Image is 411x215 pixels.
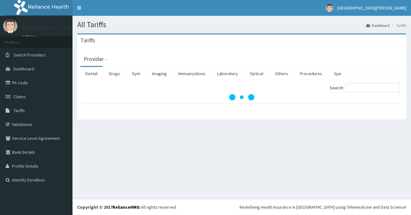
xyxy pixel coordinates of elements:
span: Tariffs [14,108,25,113]
a: Procedures [295,67,327,80]
a: Dental [80,67,102,80]
img: User Image [326,4,333,12]
span: Claims [14,94,26,99]
a: Optical [245,67,268,80]
li: Tariffs [390,23,406,28]
input: Search: [346,83,400,93]
strong: Copyright © 2017 . [77,204,141,210]
footer: All rights reserved. [72,199,411,215]
h1: All Tariffs [77,21,406,29]
a: Immunizations [173,67,211,80]
p: [GEOGRAPHIC_DATA][PERSON_NAME] [22,26,115,31]
a: Gym [127,67,145,80]
a: Drugs [104,67,125,80]
a: Dashboard [366,23,390,28]
h3: Provider - [84,56,107,62]
img: User Image [3,19,17,33]
svg: audio-loading [229,85,254,110]
a: Spa [329,67,346,80]
span: Switch Providers [14,52,46,58]
a: RelianceHMO [113,204,140,210]
span: Dashboard [14,66,34,72]
a: Laboratory [212,67,243,80]
a: Online [22,34,37,39]
div: Redefining Heath Insurance in [GEOGRAPHIC_DATA] using Telemedicine and Data Science! [240,204,406,210]
h3: Tariffs [80,38,95,43]
span: [GEOGRAPHIC_DATA][PERSON_NAME] [337,5,406,11]
label: Search: [330,83,400,93]
a: Others [270,67,293,80]
a: Imaging [147,67,172,80]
